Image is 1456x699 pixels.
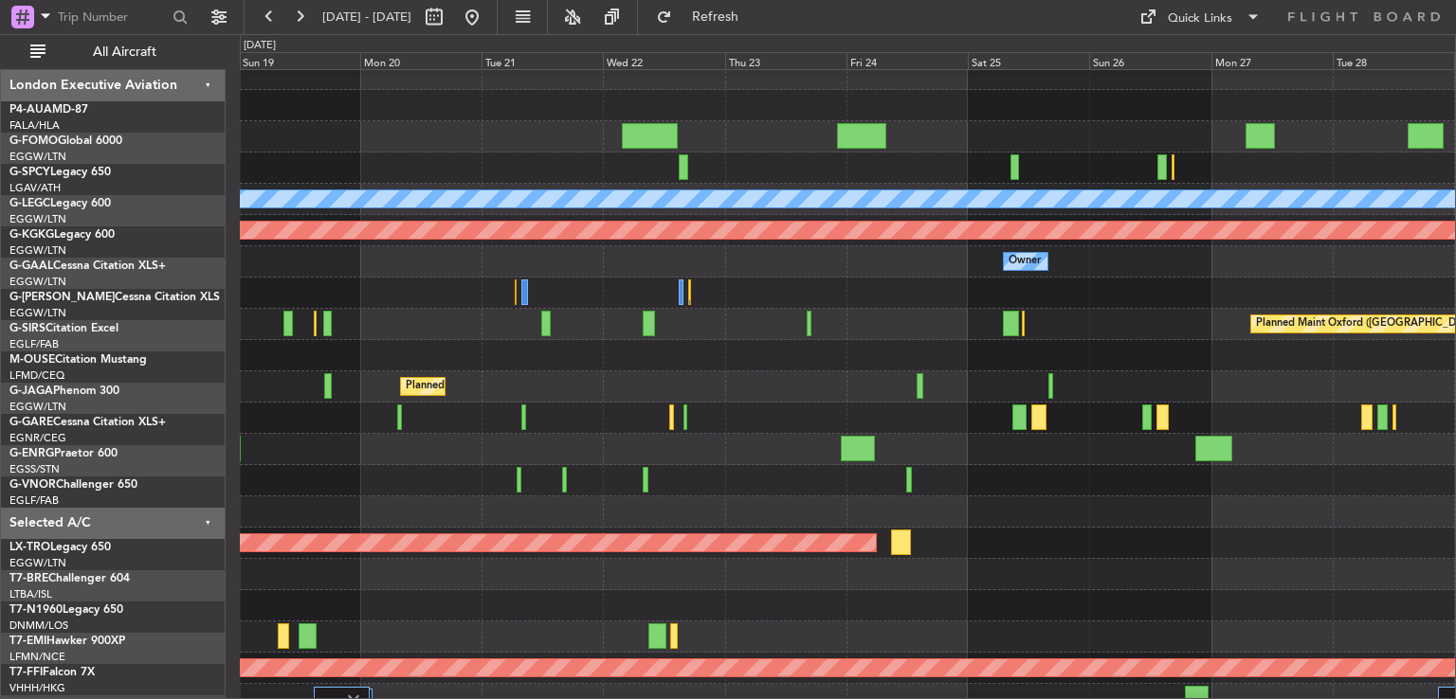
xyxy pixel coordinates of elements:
[9,229,115,241] a: G-KGKGLegacy 600
[9,150,66,164] a: EGGW/LTN
[9,573,48,584] span: T7-BRE
[647,2,761,32] button: Refresh
[9,135,122,147] a: G-FOMOGlobal 6000
[9,104,52,116] span: P4-AUA
[49,45,200,59] span: All Aircraft
[9,323,45,334] span: G-SIRS
[1211,52,1333,69] div: Mon 27
[239,52,360,69] div: Sun 19
[603,52,724,69] div: Wed 22
[9,167,50,178] span: G-SPCY
[9,667,43,678] span: T7-FFI
[9,636,125,647] a: T7-EMIHawker 900XP
[9,104,88,116] a: P4-AUAMD-87
[9,337,59,351] a: EGLF/FAB
[406,372,704,401] div: Planned Maint [GEOGRAPHIC_DATA] ([GEOGRAPHIC_DATA])
[9,181,61,195] a: LGAV/ATH
[9,493,59,508] a: EGLF/FAB
[9,400,66,414] a: EGGW/LTN
[9,354,147,366] a: M-OUSECitation Mustang
[9,479,56,491] span: G-VNOR
[9,260,166,272] a: G-GAALCessna Citation XLS+
[9,479,137,491] a: G-VNORChallenger 650
[21,37,206,67] button: All Aircraft
[846,52,968,69] div: Fri 24
[9,385,53,397] span: G-JAGA
[9,292,115,303] span: G-[PERSON_NAME]
[9,604,63,616] span: T7-N1960
[9,243,66,258] a: EGGW/LTN
[9,368,64,383] a: LFMD/CEQ
[9,556,66,570] a: EGGW/LTN
[9,587,52,601] a: LTBA/ISL
[9,618,68,633] a: DNMM/LOS
[9,542,50,553] span: LX-TRO
[9,275,66,289] a: EGGW/LTN
[322,9,411,26] span: [DATE] - [DATE]
[1089,52,1210,69] div: Sun 26
[482,52,603,69] div: Tue 21
[9,462,60,476] a: EGSS/STN
[9,448,118,459] a: G-ENRGPraetor 600
[1130,2,1270,32] button: Quick Links
[9,167,111,178] a: G-SPCYLegacy 650
[9,135,58,147] span: G-FOMO
[58,3,167,31] input: Trip Number
[9,260,53,272] span: G-GAAL
[676,10,755,24] span: Refresh
[9,198,50,209] span: G-LEGC
[9,354,55,366] span: M-OUSE
[1333,52,1454,69] div: Tue 28
[9,323,118,334] a: G-SIRSCitation Excel
[1009,247,1041,276] div: Owner
[968,52,1089,69] div: Sat 25
[9,118,60,133] a: FALA/HLA
[9,292,220,303] a: G-[PERSON_NAME]Cessna Citation XLS
[9,667,95,678] a: T7-FFIFalcon 7X
[9,212,66,226] a: EGGW/LTN
[9,198,111,209] a: G-LEGCLegacy 600
[9,306,66,320] a: EGGW/LTN
[1168,9,1232,28] div: Quick Links
[244,38,276,54] div: [DATE]
[9,385,119,397] a: G-JAGAPhenom 300
[9,431,66,445] a: EGNR/CEG
[9,650,65,664] a: LFMN/NCE
[9,604,123,616] a: T7-N1960Legacy 650
[9,573,130,584] a: T7-BREChallenger 604
[9,417,166,428] a: G-GARECessna Citation XLS+
[725,52,846,69] div: Thu 23
[9,636,46,647] span: T7-EMI
[9,229,54,241] span: G-KGKG
[360,52,482,69] div: Mon 20
[9,681,65,695] a: VHHH/HKG
[9,417,53,428] span: G-GARE
[9,448,54,459] span: G-ENRG
[9,542,111,553] a: LX-TROLegacy 650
